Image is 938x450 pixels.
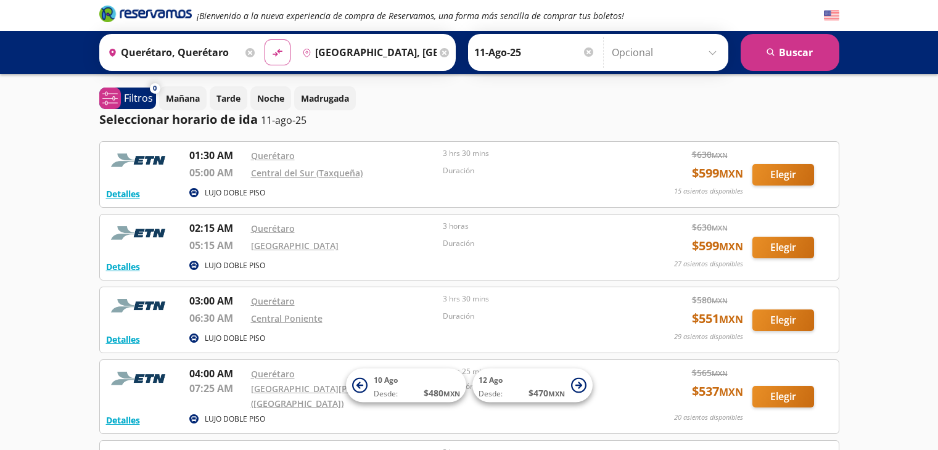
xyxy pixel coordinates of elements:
p: Mañana [166,92,200,105]
button: Tarde [210,86,247,110]
a: Querétaro [251,150,295,162]
input: Buscar Destino [297,37,437,68]
button: Elegir [752,309,814,331]
button: Detalles [106,187,140,200]
span: $ 565 [692,366,728,379]
p: 03:00 AM [189,293,245,308]
button: Mañana [159,86,207,110]
img: RESERVAMOS [106,148,174,173]
a: [GEOGRAPHIC_DATA] [251,240,339,252]
span: 12 Ago [479,375,503,385]
p: 11-ago-25 [261,113,306,128]
button: Buscar [741,34,839,71]
p: 20 asientos disponibles [674,412,743,423]
p: 3 hrs 25 mins [443,366,629,377]
a: Querétaro [251,295,295,307]
p: 05:15 AM [189,238,245,253]
span: $ 537 [692,382,743,401]
small: MXN [719,167,743,181]
small: MXN [712,223,728,232]
p: 3 horas [443,221,629,232]
input: Opcional [612,37,722,68]
p: Seleccionar horario de ida [99,110,258,129]
p: 15 asientos disponibles [674,186,743,197]
span: Desde: [479,388,503,399]
p: Madrugada [301,92,349,105]
em: ¡Bienvenido a la nueva experiencia de compra de Reservamos, una forma más sencilla de comprar tus... [197,10,624,22]
p: 04:00 AM [189,366,245,381]
p: Duración [443,238,629,249]
input: Elegir Fecha [474,37,595,68]
small: MXN [712,150,728,160]
small: MXN [548,389,565,398]
span: $ 480 [424,387,460,399]
p: 02:15 AM [189,221,245,235]
p: 29 asientos disponibles [674,332,743,342]
button: 10 AgoDesde:$480MXN [346,369,466,403]
small: MXN [719,313,743,326]
p: 27 asientos disponibles [674,259,743,269]
a: Brand Logo [99,4,192,27]
a: Querétaro [251,223,295,234]
i: Brand Logo [99,4,192,23]
p: LUJO DOBLE PISO [205,187,265,198]
button: Madrugada [294,86,356,110]
span: 10 Ago [374,375,398,385]
span: $ 580 [692,293,728,306]
p: 3 hrs 30 mins [443,293,629,305]
p: 07:25 AM [189,381,245,396]
button: 12 AgoDesde:$470MXN [472,369,593,403]
p: 01:30 AM [189,148,245,163]
p: LUJO DOBLE PISO [205,333,265,344]
button: Elegir [752,237,814,258]
button: Detalles [106,333,140,346]
p: Tarde [216,92,241,105]
button: Detalles [106,260,140,273]
span: 0 [153,83,157,94]
p: 05:00 AM [189,165,245,180]
input: Buscar Origen [103,37,242,68]
img: RESERVAMOS [106,221,174,245]
span: Desde: [374,388,398,399]
p: Noche [257,92,284,105]
button: 0Filtros [99,88,156,109]
img: RESERVAMOS [106,293,174,318]
a: Central del Sur (Taxqueña) [251,167,363,179]
button: Noche [250,86,291,110]
button: Elegir [752,386,814,407]
p: LUJO DOBLE PISO [205,260,265,271]
p: 3 hrs 30 mins [443,148,629,159]
p: 06:30 AM [189,311,245,325]
button: Elegir [752,164,814,186]
img: RESERVAMOS [106,366,174,391]
small: MXN [712,296,728,305]
a: Central Poniente [251,313,323,324]
a: Querétaro [251,368,295,380]
button: Detalles [106,414,140,427]
span: $ 599 [692,164,743,182]
span: $ 630 [692,221,728,234]
small: MXN [719,385,743,399]
a: [GEOGRAPHIC_DATA][PERSON_NAME] ([GEOGRAPHIC_DATA]) [251,383,408,409]
small: MXN [719,240,743,253]
p: Duración [443,311,629,322]
p: Filtros [124,91,153,105]
span: $ 470 [529,387,565,399]
p: LUJO DOBLE PISO [205,414,265,425]
small: MXN [443,389,460,398]
p: Duración [443,165,629,176]
span: $ 630 [692,148,728,161]
span: $ 599 [692,237,743,255]
small: MXN [712,369,728,378]
span: $ 551 [692,309,743,328]
button: English [824,8,839,23]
